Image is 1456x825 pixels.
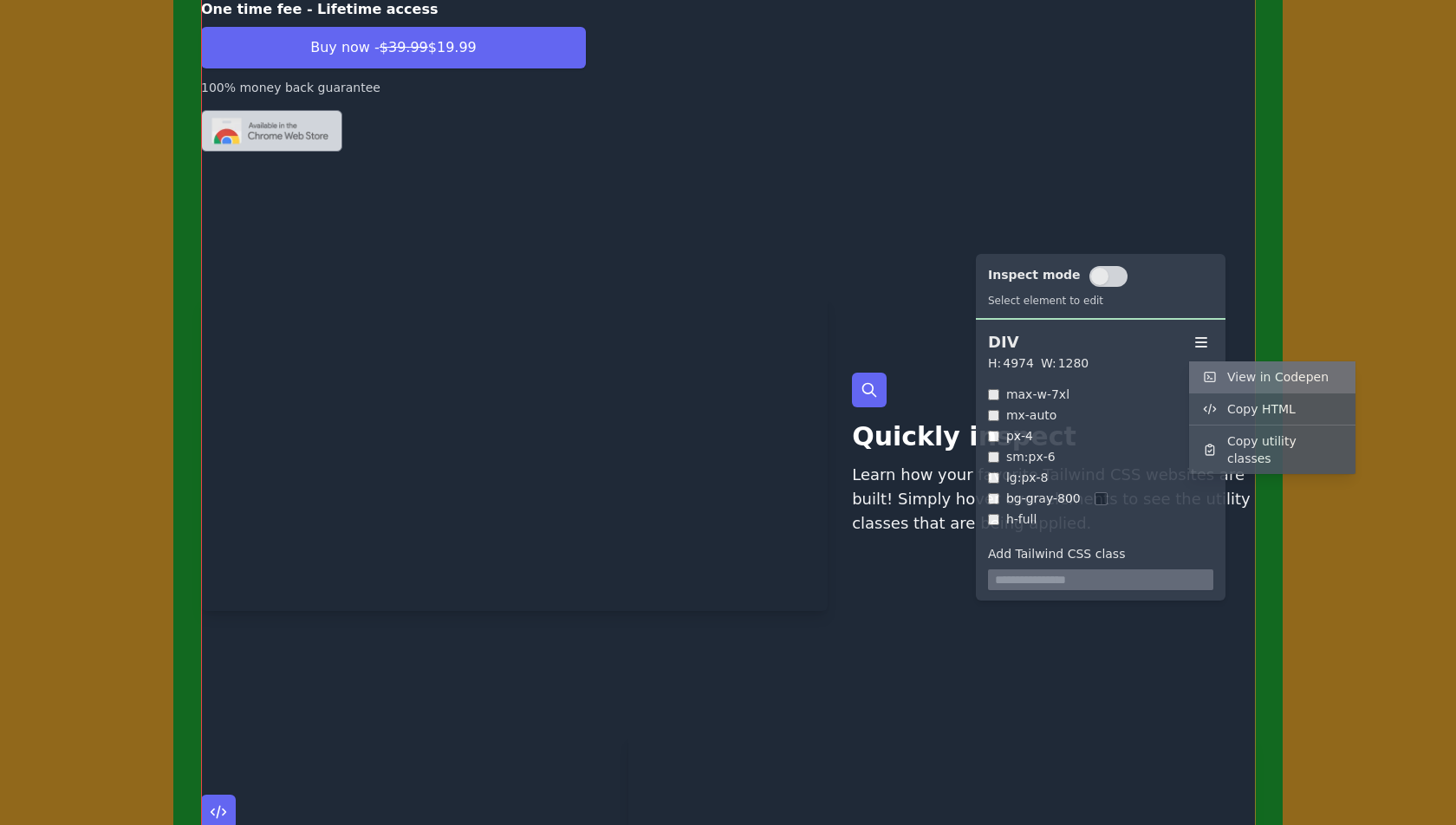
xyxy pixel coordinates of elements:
img: Chrome logo [201,110,342,152]
div: Copy HTML [1227,400,1296,418]
p: Select element to edit [988,294,1128,308]
p: DIV [988,330,1019,354]
p: bg-gray-800 [1006,490,1081,507]
p: px-4 [1006,427,1033,445]
p: Inspect mode [988,266,1081,287]
span: Buy now - $19.99 [310,37,477,58]
span: $39.99 [380,39,428,55]
p: max-w-7xl [1006,386,1069,403]
label: Add Tailwind CSS class [988,545,1213,562]
p: W: [1041,354,1056,372]
p: Quickly inspect [852,421,1255,452]
p: sm:px-6 [1006,448,1056,465]
p: H: [988,354,1001,372]
p: 1280 [1058,354,1089,372]
p: lg:px-8 [1006,469,1049,486]
p: mx-auto [1006,406,1056,424]
p: h-full [1006,510,1037,528]
form: View in Codepen [1227,368,1329,386]
p: Learn how your favorite Tailwind CSS websites are built! Simply hover over elements to see the ut... [852,463,1255,536]
p: 4974 [1003,354,1034,372]
p: 100% money back guarantee [201,79,586,96]
button: Buy now -$39.99$19.99 [201,27,586,68]
div: Copy utility classes [1227,432,1342,467]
